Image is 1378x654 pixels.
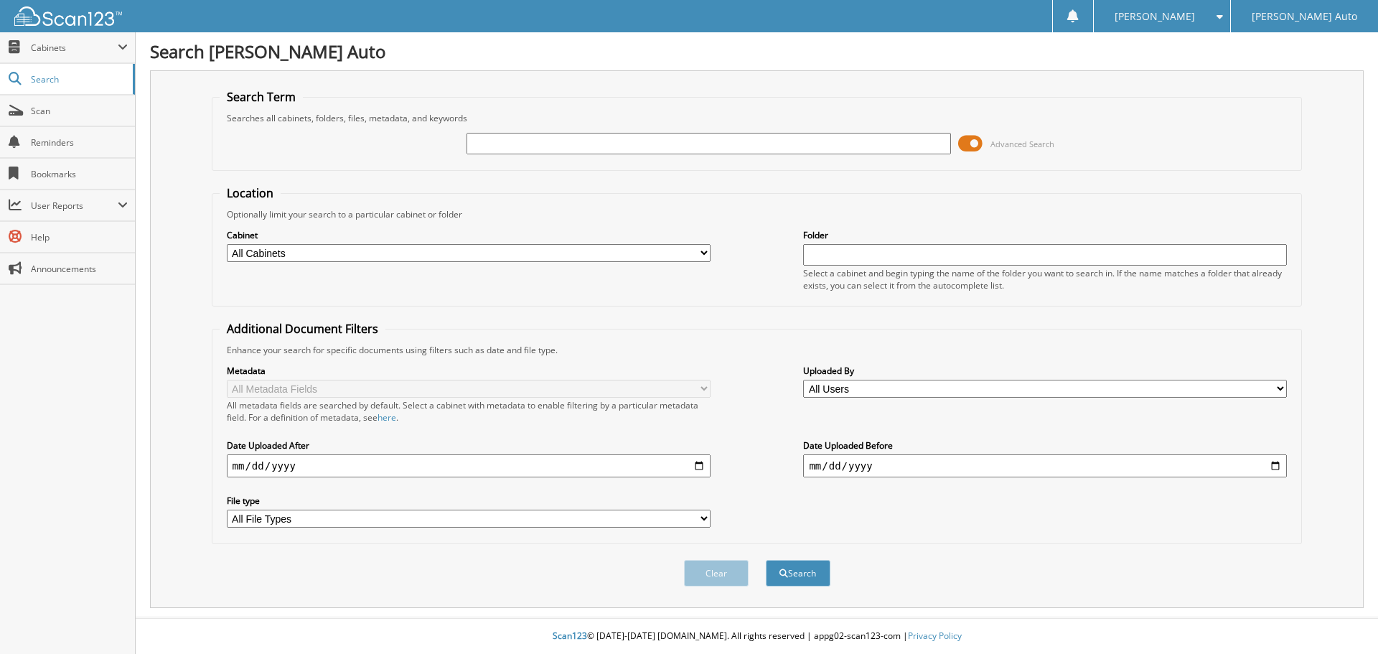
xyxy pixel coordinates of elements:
span: Scan [31,105,128,117]
span: Bookmarks [31,168,128,180]
span: [PERSON_NAME] Auto [1252,12,1357,21]
div: All metadata fields are searched by default. Select a cabinet with metadata to enable filtering b... [227,399,711,424]
legend: Location [220,185,281,201]
span: Cabinets [31,42,118,54]
button: Clear [684,560,749,587]
span: User Reports [31,200,118,212]
legend: Additional Document Filters [220,321,385,337]
label: Date Uploaded After [227,439,711,452]
label: Folder [803,229,1287,241]
span: [PERSON_NAME] [1115,12,1195,21]
div: © [DATE]-[DATE] [DOMAIN_NAME]. All rights reserved | appg02-scan123-com | [136,619,1378,654]
img: scan123-logo-white.svg [14,6,122,26]
a: here [378,411,396,424]
label: Date Uploaded Before [803,439,1287,452]
label: Uploaded By [803,365,1287,377]
input: end [803,454,1287,477]
div: Enhance your search for specific documents using filters such as date and file type. [220,344,1295,356]
span: Search [31,73,126,85]
h1: Search [PERSON_NAME] Auto [150,39,1364,63]
a: Privacy Policy [908,630,962,642]
input: start [227,454,711,477]
span: Scan123 [553,630,587,642]
div: Select a cabinet and begin typing the name of the folder you want to search in. If the name match... [803,267,1287,291]
span: Advanced Search [990,139,1054,149]
label: File type [227,495,711,507]
label: Cabinet [227,229,711,241]
button: Search [766,560,830,587]
legend: Search Term [220,89,303,105]
div: Optionally limit your search to a particular cabinet or folder [220,208,1295,220]
span: Announcements [31,263,128,275]
label: Metadata [227,365,711,377]
div: Searches all cabinets, folders, files, metadata, and keywords [220,112,1295,124]
span: Help [31,231,128,243]
span: Reminders [31,136,128,149]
